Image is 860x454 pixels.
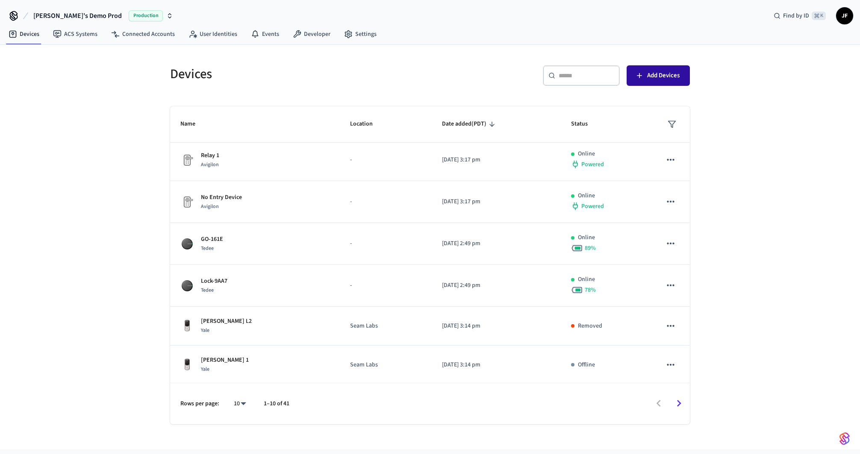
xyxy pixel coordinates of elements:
p: [PERSON_NAME] 1 [201,356,249,365]
button: JF [836,7,853,24]
p: Online [578,191,595,200]
p: Seam Labs [350,360,421,369]
p: - [350,281,421,290]
span: Status [571,117,599,131]
p: No Entry Device [201,193,242,202]
p: - [350,197,421,206]
h5: Devices [170,65,425,83]
span: Powered [581,160,604,169]
div: 10 [230,398,250,410]
span: Location [350,117,384,131]
span: [PERSON_NAME]'s Demo Prod [33,11,122,21]
img: Yale Assure Touchscreen Wifi Smart Lock, Satin Nickel, Front [180,358,194,372]
span: Production [129,10,163,21]
span: JF [837,8,852,23]
p: Lock-9AA7 [201,277,227,286]
button: Add Devices [627,65,690,86]
span: Avigilon [201,161,219,168]
a: Events [244,26,286,42]
p: Online [578,233,595,242]
span: 78 % [585,286,596,294]
p: Removed [578,322,602,331]
a: Connected Accounts [104,26,182,42]
p: [DATE] 3:17 pm [442,197,551,206]
span: Avigilon [201,203,219,210]
img: SeamLogoGradient.69752ec5.svg [839,432,850,445]
img: Tedee Smart Lock [180,237,194,251]
span: 89 % [585,244,596,252]
a: Settings [337,26,383,42]
p: [DATE] 3:14 pm [442,360,551,369]
button: Go to next page [669,393,689,413]
p: [DATE] 2:49 pm [442,239,551,248]
a: Developer [286,26,337,42]
span: Find by ID [783,12,809,20]
p: [PERSON_NAME] L2 [201,317,252,326]
span: Tedee [201,287,214,294]
span: Yale [201,327,209,334]
p: Online [578,149,595,158]
p: [DATE] 3:14 pm [442,322,551,331]
a: User Identities [182,26,244,42]
p: [DATE] 2:49 pm [442,281,551,290]
img: Placeholder Lock Image [180,195,194,209]
p: Rows per page: [180,399,219,408]
span: Add Devices [647,70,680,81]
p: Seam Labs [350,322,421,331]
p: - [350,155,421,164]
span: Yale [201,366,209,373]
a: ACS Systems [46,26,104,42]
span: Date added(PDT) [442,117,498,131]
a: Devices [2,26,46,42]
p: GO-161E [201,235,223,244]
img: Tedee Smart Lock [180,279,194,293]
span: Tedee [201,245,214,252]
span: Powered [581,202,604,211]
p: Online [578,275,595,284]
p: [DATE] 3:17 pm [442,155,551,164]
div: Find by ID⌘ K [767,8,833,23]
p: Relay 1 [201,151,219,160]
img: Yale Assure Touchscreen Wifi Smart Lock, Satin Nickel, Front [180,319,194,333]
img: Placeholder Lock Image [180,153,194,167]
p: 1–10 of 41 [264,399,289,408]
p: Offline [578,360,595,369]
span: Name [180,117,206,131]
p: - [350,239,421,248]
span: ⌘ K [812,12,826,20]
